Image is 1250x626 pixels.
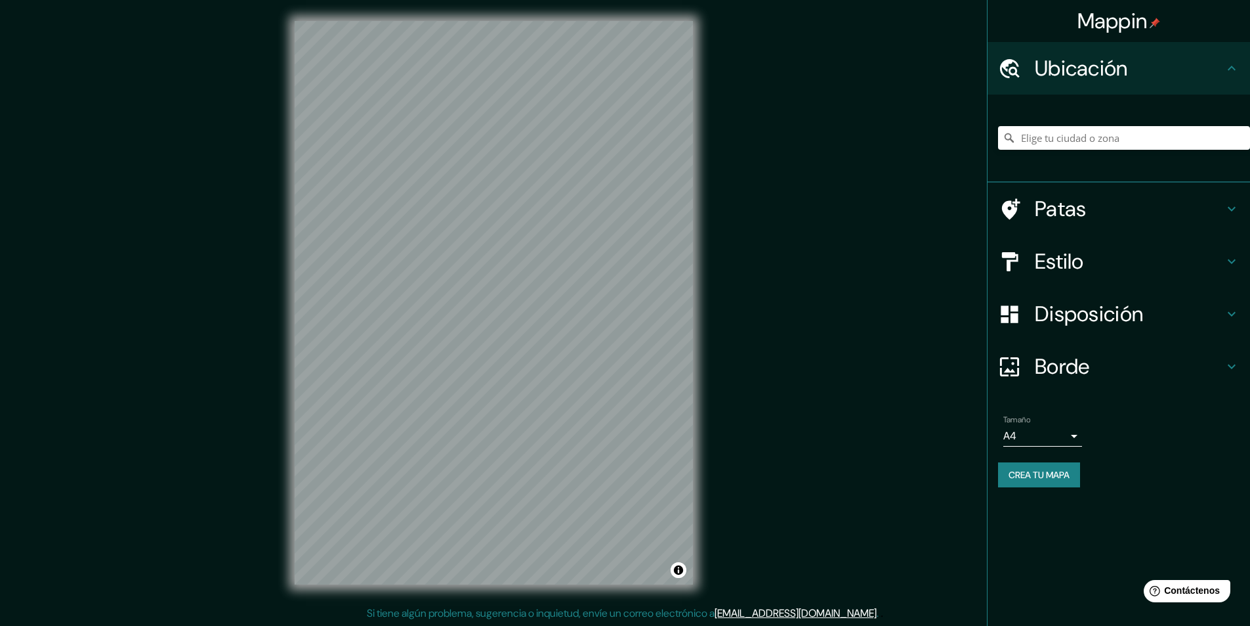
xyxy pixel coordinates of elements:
font: Mappin [1077,7,1148,35]
font: Disposición [1035,300,1143,328]
font: . [881,606,883,620]
div: Borde [988,340,1250,393]
input: Elige tu ciudad o zona [998,126,1250,150]
font: Tamaño [1003,414,1030,425]
a: [EMAIL_ADDRESS][DOMAIN_NAME] [715,606,877,620]
div: Patas [988,183,1250,235]
font: . [877,606,879,620]
button: Crea tu mapa [998,462,1080,487]
img: pin-icon.png [1150,18,1160,28]
canvas: Mapa [295,21,693,585]
font: A4 [1003,429,1016,443]
iframe: Lanzador de widgets de ayuda [1133,575,1236,612]
font: Borde [1035,353,1090,380]
font: Estilo [1035,248,1084,275]
button: Activar o desactivar atribución [671,562,686,578]
font: . [879,606,881,620]
font: Ubicación [1035,55,1128,82]
div: Estilo [988,235,1250,288]
font: Crea tu mapa [1009,469,1070,481]
div: Ubicación [988,42,1250,95]
div: Disposición [988,288,1250,340]
font: Patas [1035,195,1087,223]
div: A4 [1003,426,1082,447]
font: Si tiene algún problema, sugerencia o inquietud, envíe un correo electrónico a [367,606,715,620]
